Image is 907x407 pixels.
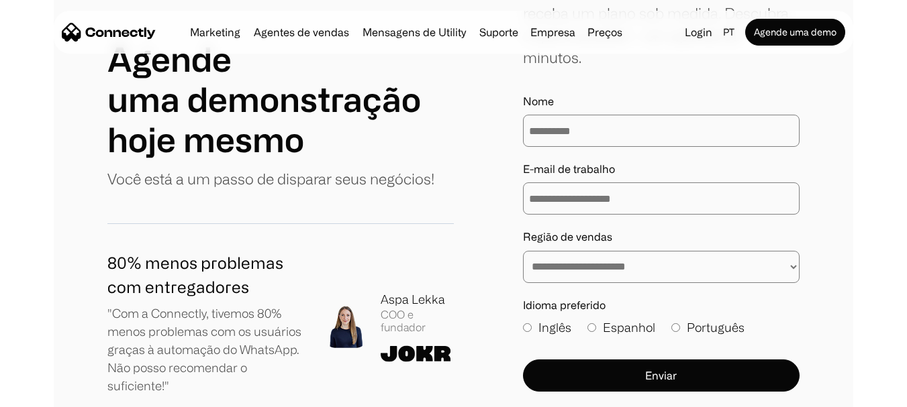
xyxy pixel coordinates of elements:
[107,168,434,190] p: Você está a um passo de disparar seus negócios!
[679,23,718,42] a: Login
[185,27,246,38] a: Marketing
[671,323,680,332] input: Português
[523,231,800,243] label: Região de vendas
[381,308,453,334] div: COO e fundador
[381,290,453,308] div: Aspa Lekka
[718,23,743,42] div: pt
[107,251,303,299] h1: 80% menos problemas com entregadores
[107,39,454,160] h1: Agende uma demonstração hoje mesmo
[62,22,156,42] a: home
[523,359,800,392] button: Enviar
[587,318,655,337] label: Espanhol
[530,23,575,42] div: Empresa
[582,27,628,38] a: Preços
[745,19,845,46] a: Agende uma demo
[13,382,81,402] aside: Language selected: Português (Brasil)
[523,318,571,337] label: Inglês
[523,299,800,312] label: Idioma preferido
[248,27,354,38] a: Agentes de vendas
[723,23,734,42] div: pt
[357,27,471,38] a: Mensagens de Utility
[27,384,81,402] ul: Language list
[671,318,745,337] label: Português
[587,323,596,332] input: Espanhol
[107,304,303,395] p: "Com a Connectly, tivemos 80% menos problemas com os usuários graças à automação do WhatsApp. Não...
[474,27,524,38] a: Suporte
[523,95,800,108] label: Nome
[523,323,532,332] input: Inglês
[523,163,800,176] label: E-mail de trabalho
[526,23,579,42] div: Empresa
